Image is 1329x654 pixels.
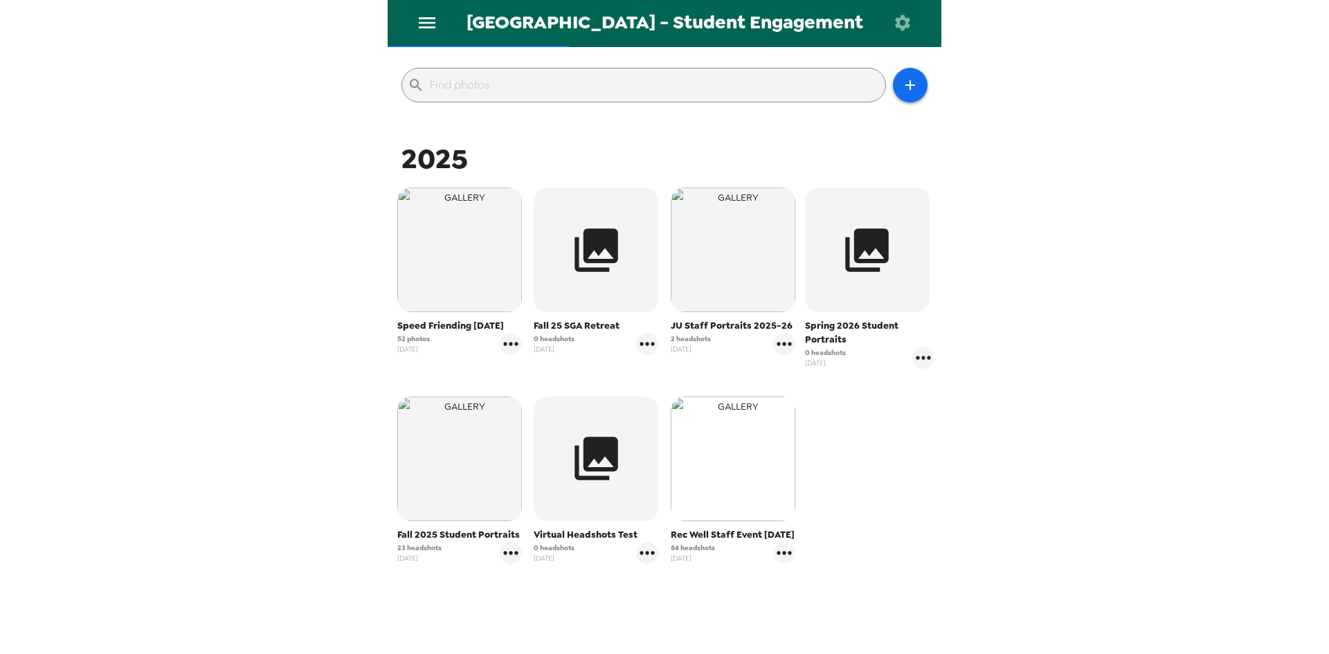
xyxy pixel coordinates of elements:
span: 52 photos [397,334,430,344]
button: gallery menu [773,542,795,564]
span: 23 headshots [397,543,442,553]
img: gallery [671,397,795,521]
span: [DATE] [397,553,442,563]
span: 0 headshots [534,543,575,553]
button: gallery menu [912,347,934,369]
span: 0 headshots [534,334,575,344]
span: Speed Friending [DATE] [397,319,522,333]
span: Rec Well Staff Event [DATE] [671,528,795,542]
span: 2025 [401,140,468,177]
span: Fall 2025 Student Portraits [397,528,522,542]
button: gallery menu [773,333,795,355]
button: gallery menu [500,542,522,564]
span: Fall 25 SGA Retreat [534,319,658,333]
button: gallery menu [636,542,658,564]
span: 84 headshots [671,543,715,553]
span: JU Staff Portraits 2025-26 [671,319,795,333]
span: [GEOGRAPHIC_DATA] - Student Engagement [467,13,863,32]
span: [DATE] [397,344,430,354]
span: [DATE] [534,344,575,354]
img: gallery [397,188,522,312]
button: gallery menu [500,333,522,355]
span: [DATE] [671,553,715,563]
img: gallery [671,188,795,312]
span: [DATE] [534,553,575,563]
span: Virtual Headshots Test [534,528,658,542]
img: gallery [397,397,522,521]
button: gallery menu [636,333,658,355]
span: Spring 2026 Student Portraits [805,319,935,347]
span: [DATE] [671,344,711,354]
span: 0 headshots [805,347,846,358]
span: 2 headshots [671,334,711,344]
span: [DATE] [805,358,846,368]
input: Find photos [430,74,880,96]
